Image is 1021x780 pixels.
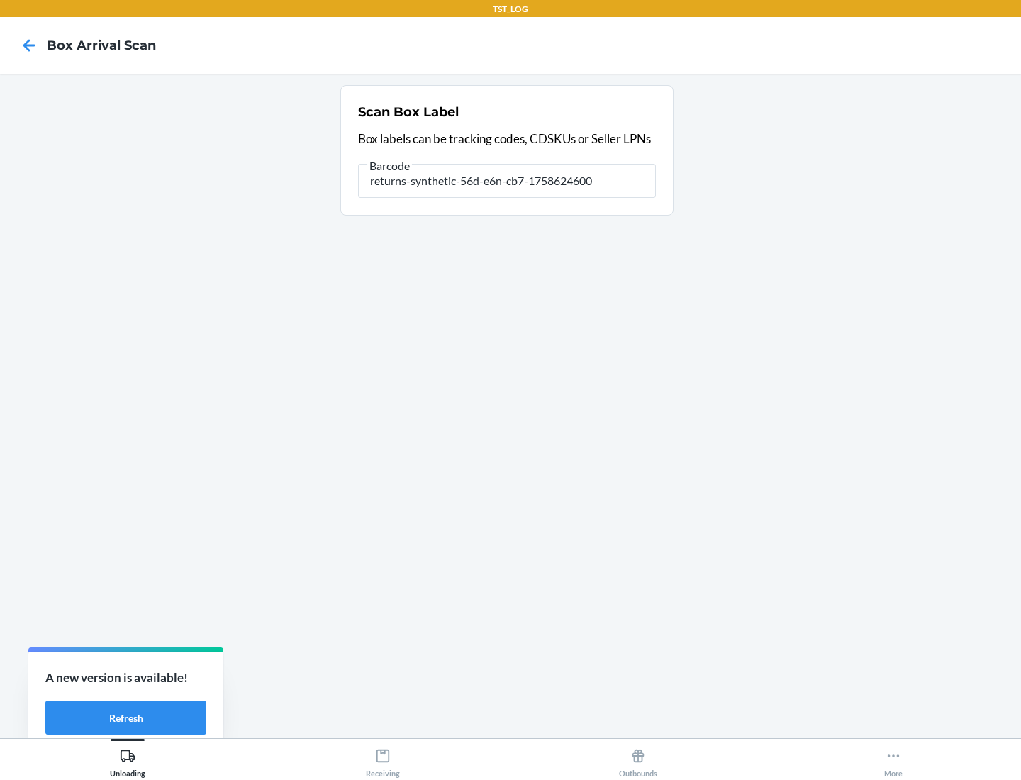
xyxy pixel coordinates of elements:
button: Outbounds [510,739,766,778]
button: Refresh [45,701,206,735]
p: TST_LOG [493,3,528,16]
p: Box labels can be tracking codes, CDSKUs or Seller LPNs [358,130,656,148]
div: More [884,742,903,778]
button: Receiving [255,739,510,778]
span: Barcode [367,159,412,173]
input: Barcode [358,164,656,198]
button: More [766,739,1021,778]
h4: Box Arrival Scan [47,36,156,55]
div: Unloading [110,742,145,778]
p: A new version is available! [45,669,206,687]
div: Receiving [366,742,400,778]
div: Outbounds [619,742,657,778]
h2: Scan Box Label [358,103,459,121]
